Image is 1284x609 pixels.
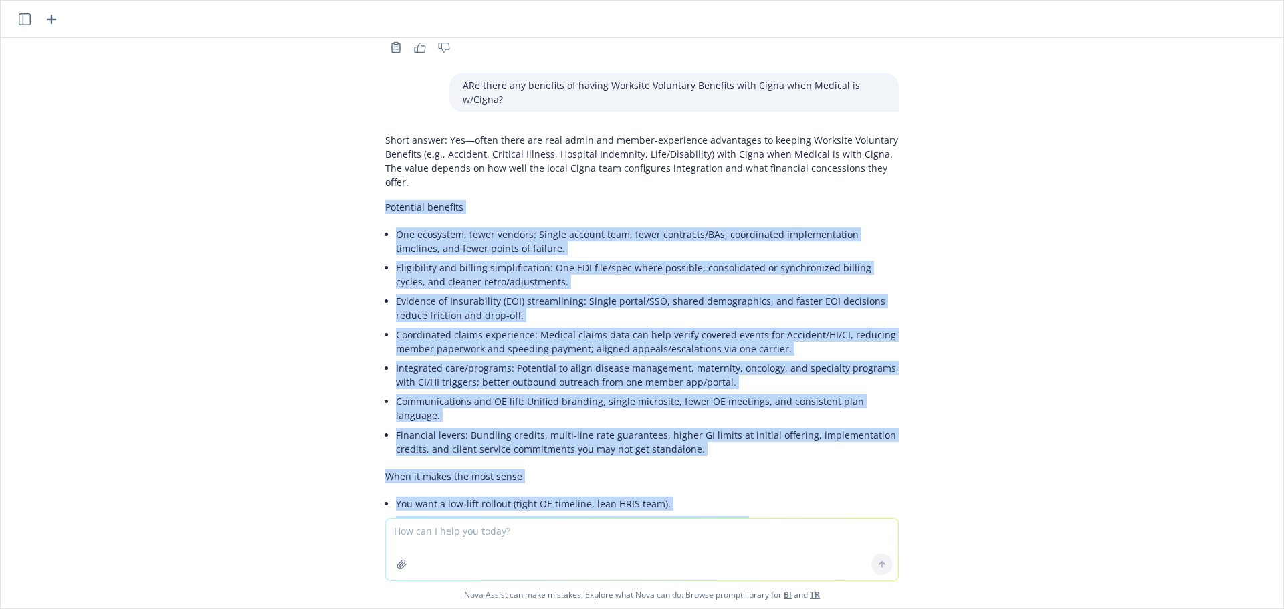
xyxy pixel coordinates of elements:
[396,225,899,258] li: One ecosystem, fewer vendors: Single account team, fewer contracts/BAs, coordinated implementatio...
[784,589,792,600] a: BI
[396,392,899,425] li: Communications and OE lift: Unified branding, single microsite, fewer OE meetings, and consistent...
[396,258,899,291] li: Eligibility and billing simplification: One EDI file/spec where possible, consolidated or synchro...
[6,581,1278,608] span: Nova Assist can make mistakes. Explore what Nova can do: Browse prompt library for and
[390,41,402,53] svg: Copy to clipboard
[463,78,885,106] p: ARe there any benefits of having Worksite Voluntary Benefits with Cigna when Medical is w/Cigna?
[396,494,899,513] li: You want a low‑lift rollout (tight OE timeline, lean HRIS team).
[396,291,899,325] li: Evidence of Insurability (EOI) streamlining: Single portal/SSO, shared demographics, and faster E...
[396,513,899,533] li: You’ll use payroll/BenAdmin integrations where a single spec reduces IT work.
[396,358,899,392] li: Integrated care/programs: Potential to align disease management, maternity, oncology, and special...
[396,425,899,459] li: Financial levers: Bundling credits, multi‑line rate guarantees, higher GI limits at initial offer...
[810,589,820,600] a: TR
[396,325,899,358] li: Coordinated claims experience: Medical claims data can help verify covered events for Accident/HI...
[385,469,899,483] p: When it makes the most sense
[385,200,899,214] p: Potential benefits
[385,133,899,189] p: Short answer: Yes—often there are real admin and member‑experience advantages to keeping Worksite...
[433,38,455,57] button: Thumbs down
